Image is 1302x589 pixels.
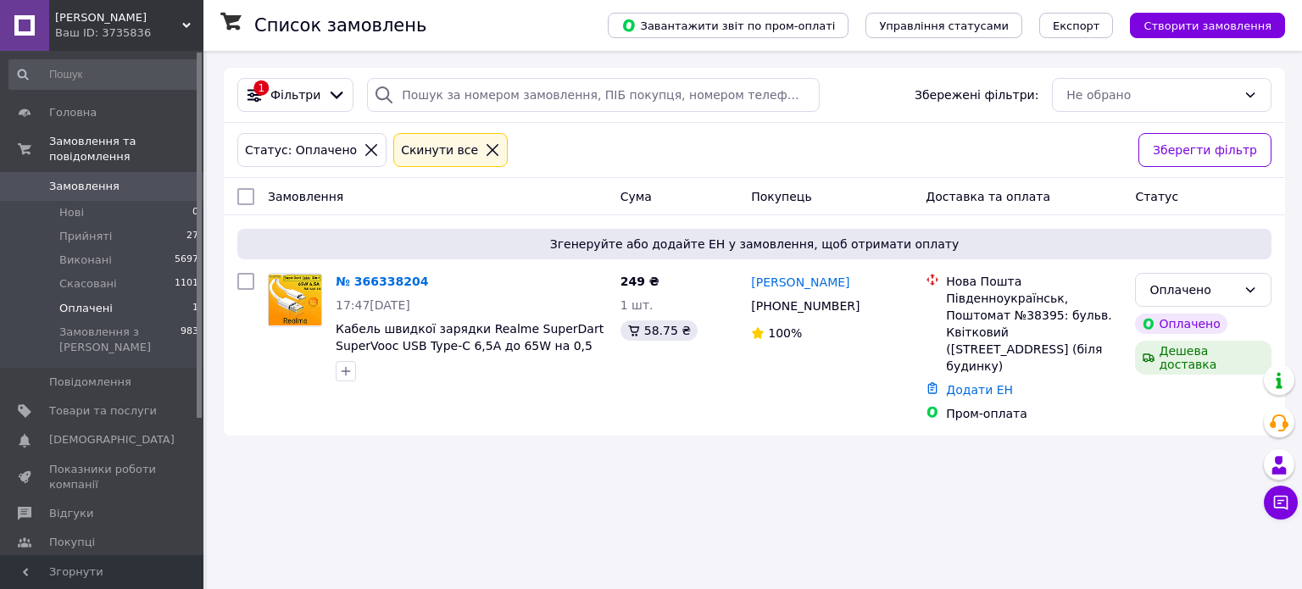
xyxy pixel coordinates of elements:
[621,18,835,33] span: Завантажити звіт по пром-оплаті
[1135,341,1271,375] div: Дешева доставка
[59,253,112,268] span: Виконані
[946,290,1121,375] div: Південноукраїнськ, Поштомат №38395: бульв. Квітковий ([STREET_ADDRESS] (біля будинку)
[398,141,481,159] div: Cкинути все
[1135,190,1178,203] span: Статус
[175,253,198,268] span: 5697
[186,229,198,244] span: 27
[620,320,698,341] div: 58.75 ₴
[59,325,181,355] span: Замовлення з [PERSON_NAME]
[268,273,322,327] a: Фото товару
[1066,86,1237,104] div: Не обрано
[59,205,84,220] span: Нові
[336,322,604,370] a: Кабель швидкої зарядки Realme SuperDart SuperVooc USB Type-C 6,5A до 65W на 0,5 метри (50см)
[1130,13,1285,38] button: Створити замовлення
[367,78,819,112] input: Пошук за номером замовлення, ПІБ покупця, номером телефону, Email, номером накладної
[49,403,157,419] span: Товари та послуги
[192,301,198,316] span: 1
[254,15,426,36] h1: Список замовлень
[55,25,203,41] div: Ваш ID: 3735836
[1113,18,1285,31] a: Створити замовлення
[1135,314,1227,334] div: Оплачено
[244,236,1265,253] span: Згенеруйте або додайте ЕН у замовлення, щоб отримати оплату
[1149,281,1237,299] div: Оплачено
[49,134,203,164] span: Замовлення та повідомлення
[620,190,652,203] span: Cума
[336,275,428,288] a: № 366338204
[1053,19,1100,32] span: Експорт
[946,383,1013,397] a: Додати ЕН
[49,462,157,492] span: Показники роботи компанії
[268,190,343,203] span: Замовлення
[1138,133,1271,167] button: Зберегти фільтр
[336,298,410,312] span: 17:47[DATE]
[865,13,1022,38] button: Управління статусами
[49,506,93,521] span: Відгуки
[55,10,182,25] span: Смарт Мобайл
[8,59,200,90] input: Пошук
[915,86,1038,103] span: Збережені фільтри:
[620,275,659,288] span: 249 ₴
[49,179,120,194] span: Замовлення
[1039,13,1114,38] button: Експорт
[1143,19,1271,32] span: Створити замовлення
[1264,486,1298,520] button: Чат з покупцем
[59,229,112,244] span: Прийняті
[926,190,1050,203] span: Доставка та оплата
[49,105,97,120] span: Головна
[59,301,113,316] span: Оплачені
[181,325,198,355] span: 983
[1153,141,1257,159] span: Зберегти фільтр
[192,205,198,220] span: 0
[242,141,360,159] div: Статус: Оплачено
[175,276,198,292] span: 1101
[946,273,1121,290] div: Нова Пошта
[620,298,654,312] span: 1 шт.
[768,326,802,340] span: 100%
[49,375,131,390] span: Повідомлення
[269,275,321,325] img: Фото товару
[49,432,175,447] span: [DEMOGRAPHIC_DATA]
[879,19,1009,32] span: Управління статусами
[946,405,1121,422] div: Пром-оплата
[49,535,95,550] span: Покупці
[748,294,863,318] div: [PHONE_NUMBER]
[608,13,849,38] button: Завантажити звіт по пром-оплаті
[59,276,117,292] span: Скасовані
[751,190,811,203] span: Покупець
[751,274,849,291] a: [PERSON_NAME]
[270,86,320,103] span: Фільтри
